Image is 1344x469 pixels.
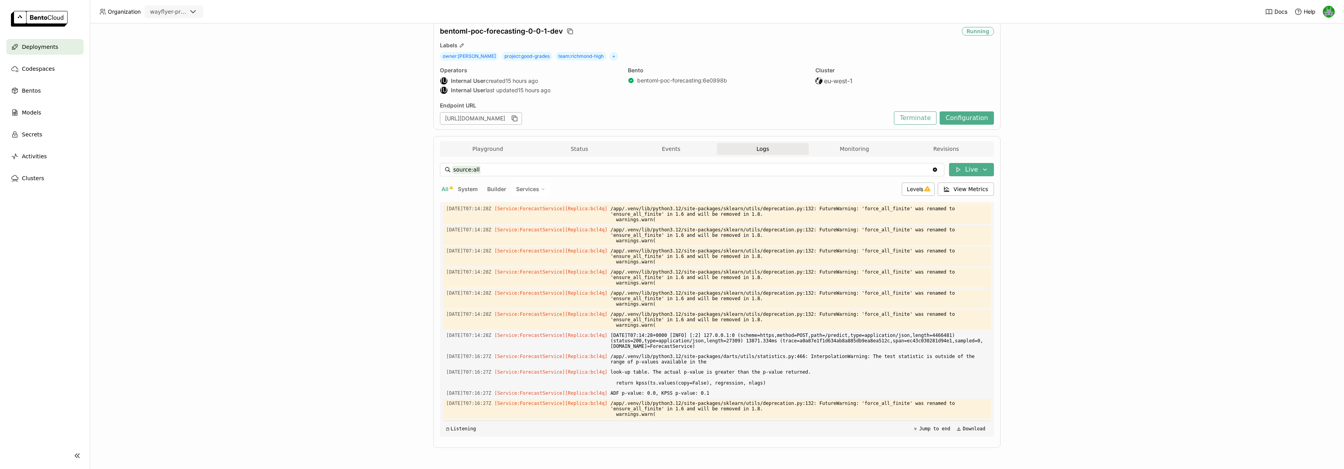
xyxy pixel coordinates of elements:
button: Jump to end [911,424,953,433]
div: Internal User [440,77,448,85]
span: All [441,186,449,192]
span: bentoml-poc-forecasting-0-0-1-dev [440,27,563,36]
a: Deployments [6,39,84,55]
img: Sean Hickey [1323,6,1335,18]
span: Codespaces [22,64,55,73]
div: IU [440,77,447,84]
span: Bentos [22,86,41,95]
span: + [609,52,618,61]
span: [Service:ForecastService] [495,390,565,396]
a: Clusters [6,170,84,186]
a: Activities [6,149,84,164]
strong: Internal User [451,77,486,84]
span: [Service:ForecastService] [495,354,565,359]
div: wayflyer-prod [150,8,187,16]
span: [Service:ForecastService] [495,401,565,406]
span: /app/.venv/lib/python3.12/site-packages/sklearn/utils/deprecation.py:132: FutureWarning: 'force_a... [611,247,988,266]
button: Monitoring [809,143,901,155]
span: Logs [756,145,769,152]
span: /app/.venv/lib/python3.12/site-packages/sklearn/utils/deprecation.py:132: FutureWarning: 'force_a... [611,310,988,329]
svg: Clear value [932,166,938,173]
span: [Service:ForecastService] [495,369,565,375]
span: [Service:ForecastService] [495,269,565,275]
span: [Replica:bcl4q] [565,390,607,396]
span: [Replica:bcl4q] [565,269,607,275]
img: logo [11,11,68,27]
span: [Service:ForecastService] [495,227,565,233]
span: /app/.venv/lib/python3.12/site-packages/sklearn/utils/deprecation.py:132: FutureWarning: 'force_a... [611,226,988,245]
span: 2025-10-02T07:14:28.439Z [446,331,491,340]
span: /app/.venv/lib/python3.12/site-packages/sklearn/utils/deprecation.py:132: FutureWarning: 'force_a... [611,204,988,224]
span: team : richmond-high [556,52,606,61]
a: Docs [1265,8,1287,16]
span: Organization [108,8,141,15]
span: /app/.venv/lib/python3.12/site-packages/sklearn/utils/deprecation.py:132: FutureWarning: 'force_a... [611,289,988,308]
span: [Replica:bcl4q] [565,354,607,359]
a: Models [6,105,84,120]
input: Selected wayflyer-prod. [188,8,188,16]
button: Playground [442,143,534,155]
span: 2025-10-02T07:14:28.424Z [446,289,491,297]
div: Levels [902,183,935,196]
span: /app/.venv/lib/python3.12/site-packages/sklearn/utils/deprecation.py:132: FutureWarning: 'force_a... [611,399,988,419]
span: [Replica:bcl4q] [565,311,607,317]
div: Listening [446,426,476,431]
div: created [440,77,618,85]
div: IU [440,87,447,94]
span: [Replica:bcl4q] [565,369,607,375]
div: Help [1294,8,1315,16]
span: [Service:ForecastService] [495,311,565,317]
span: Levels [907,186,923,192]
span: Builder [487,186,506,192]
span: 15 hours ago [506,77,538,84]
span: 2025-10-02T07:16:27.857Z [446,399,491,408]
span: Secrets [22,130,42,139]
span: [Replica:bcl4q] [565,333,607,338]
span: 2025-10-02T07:16:27.856Z [446,368,491,376]
button: Download [954,424,988,433]
span: 2025-10-02T07:14:28.422Z [446,247,491,255]
span: 2025-10-02T07:14:28.423Z [446,268,491,276]
button: View Metrics [938,183,994,196]
span: Models [22,108,41,117]
span: Deployments [22,42,58,52]
span: Activities [22,152,47,161]
span: look-up table. The actual p-value is greater than the p-value returned. return kpss(ts.values(cop... [611,368,988,387]
span: /app/.venv/lib/python3.12/site-packages/darts/utils/statistics.py:466: InterpolationWarning: The ... [611,352,988,366]
button: Configuration [940,111,994,125]
div: Labels [440,42,994,49]
div: [URL][DOMAIN_NAME] [440,112,522,125]
div: Internal User [440,86,448,94]
span: View Metrics [954,185,988,193]
span: /app/.venv/lib/python3.12/site-packages/sklearn/utils/deprecation.py:132: FutureWarning: 'force_a... [611,420,988,440]
span: 2025-10-02T07:14:28.425Z [446,310,491,319]
span: 2025-10-02T07:16:27.856Z [446,389,491,397]
span: Help [1304,8,1315,15]
span: ◳ [446,426,449,431]
button: Status [534,143,626,155]
span: eu-west-1 [824,77,853,85]
span: [Replica:bcl4q] [565,227,607,233]
span: Clusters [22,174,44,183]
button: Terminate [894,111,937,125]
span: [Replica:bcl4q] [565,401,607,406]
span: Services [516,186,539,193]
div: Bento [628,67,806,74]
span: 15 hours ago [518,87,550,94]
button: Builder [486,184,508,194]
span: [Replica:bcl4q] [565,248,607,254]
span: Docs [1274,8,1287,15]
span: 2025-10-02T07:14:28.421Z [446,226,491,234]
div: Running [962,27,994,36]
span: owner : [PERSON_NAME] [440,52,499,61]
span: [Replica:bcl4q] [565,290,607,296]
a: Codespaces [6,61,84,77]
a: bentoml-poc-forecasting:6e0898b [637,77,727,84]
div: Operators [440,67,618,74]
span: [Service:ForecastService] [495,290,565,296]
span: [Service:ForecastService] [495,333,565,338]
span: [Replica:bcl4q] [565,206,607,211]
button: Live [949,163,994,176]
a: Bentos [6,83,84,98]
span: 2025-10-02T07:14:28.420Z [446,204,491,213]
